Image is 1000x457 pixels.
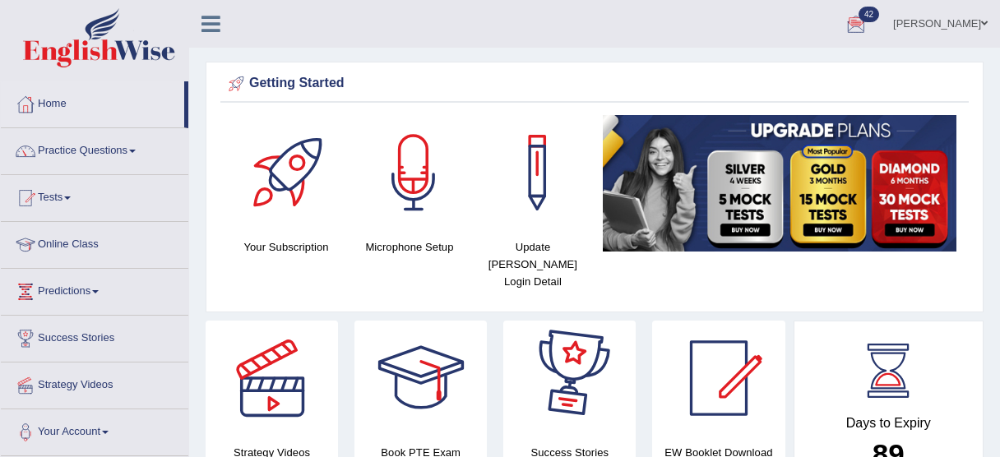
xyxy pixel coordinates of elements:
h4: Update [PERSON_NAME] Login Detail [479,238,586,290]
a: Online Class [1,222,188,263]
a: Predictions [1,269,188,310]
h4: Your Subscription [233,238,340,256]
span: 42 [859,7,879,22]
a: Home [1,81,184,122]
img: small5.jpg [603,115,956,252]
a: Tests [1,175,188,216]
h4: Days to Expiry [812,416,965,431]
a: Practice Questions [1,128,188,169]
h4: Microphone Setup [356,238,463,256]
div: Getting Started [225,72,965,96]
a: Your Account [1,409,188,450]
a: Strategy Videos [1,362,188,404]
a: Success Stories [1,316,188,357]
